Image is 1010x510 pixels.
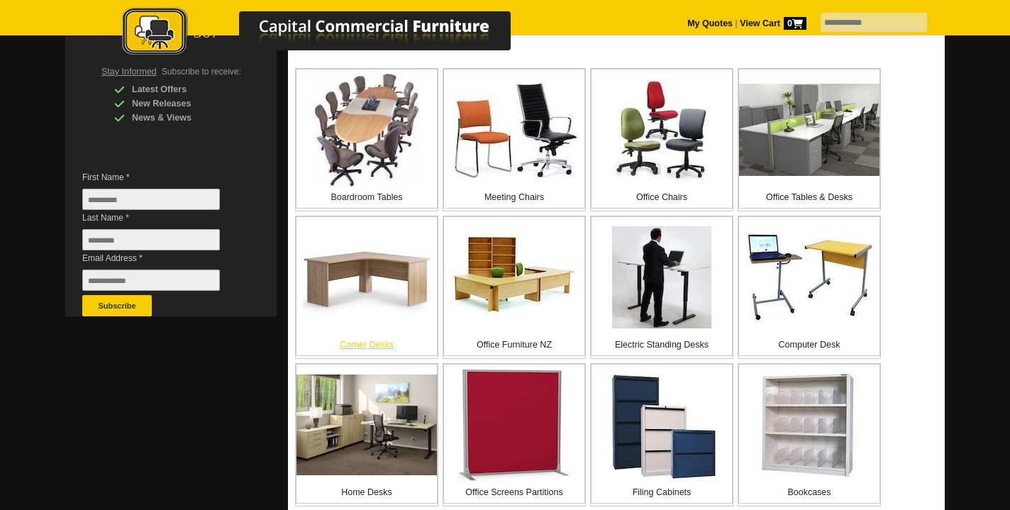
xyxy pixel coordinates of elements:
[605,368,719,482] img: Filing Cabinets
[738,363,881,506] a: Bookcases Bookcases
[83,7,579,59] img: Capital Commercial Furniture Logo
[590,68,733,211] a: Office Chairs Office Chairs
[444,338,584,352] p: Office Furniture NZ
[82,270,220,291] input: Email Address *
[288,29,945,47] a: Click to read more
[443,68,586,211] a: Meeting Chairs Meeting Chairs
[443,216,586,359] a: Office Furniture NZ Office Furniture NZ
[296,338,437,352] p: Corner Desks
[114,96,249,111] div: New Releases
[444,485,584,499] p: Office Screens Partitions
[450,226,578,329] img: Office Furniture NZ
[101,67,157,77] span: Stay Informed
[590,363,733,506] a: Filing Cabinets Filing Cabinets
[82,295,152,316] button: Subscribe
[757,368,862,482] img: Bookcases
[590,216,733,359] a: Electric Standing Desks Electric Standing Desks
[296,375,437,475] img: Home Desks
[592,485,732,499] p: Filing Cabinets
[612,226,711,328] img: Electric Standing Desks
[82,189,220,210] input: First Name *
[314,73,419,187] img: Boardroom Tables
[739,84,879,177] img: Office Tables & Desks
[687,18,733,28] a: My Quotes
[162,67,241,77] span: Subscribe to receive:
[738,216,881,359] a: Computer Desk Computer Desk
[450,82,578,178] img: Meeting Chairs
[82,170,241,184] span: First Name *
[443,363,586,506] a: Office Screens Partitions Office Screens Partitions
[592,190,732,204] p: Office Chairs
[303,236,431,318] img: Corner Desks
[83,7,579,63] a: Capital Commercial Furniture Logo
[295,68,438,211] a: Boardroom Tables Boardroom Tables
[296,190,437,204] p: Boardroom Tables
[738,68,881,211] a: Office Tables & Desks Office Tables & Desks
[739,485,879,499] p: Bookcases
[739,190,879,204] p: Office Tables & Desks
[296,485,437,499] p: Home Desks
[612,80,711,179] img: Office Chairs
[740,18,806,28] strong: View Cart
[738,18,806,28] a: View Cart0
[745,231,873,324] img: Computer Desk
[784,17,806,30] span: 0
[457,368,571,482] img: Office Screens Partitions
[592,338,732,352] p: Electric Standing Desks
[82,211,241,225] span: Last Name *
[444,190,584,204] p: Meeting Chairs
[82,229,220,250] input: Last Name *
[295,216,438,359] a: Corner Desks Corner Desks
[295,363,438,506] a: Home Desks Home Desks
[739,338,879,352] p: Computer Desk
[114,111,249,125] div: News & Views
[114,82,249,96] div: Latest Offers
[82,251,241,265] span: Email Address *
